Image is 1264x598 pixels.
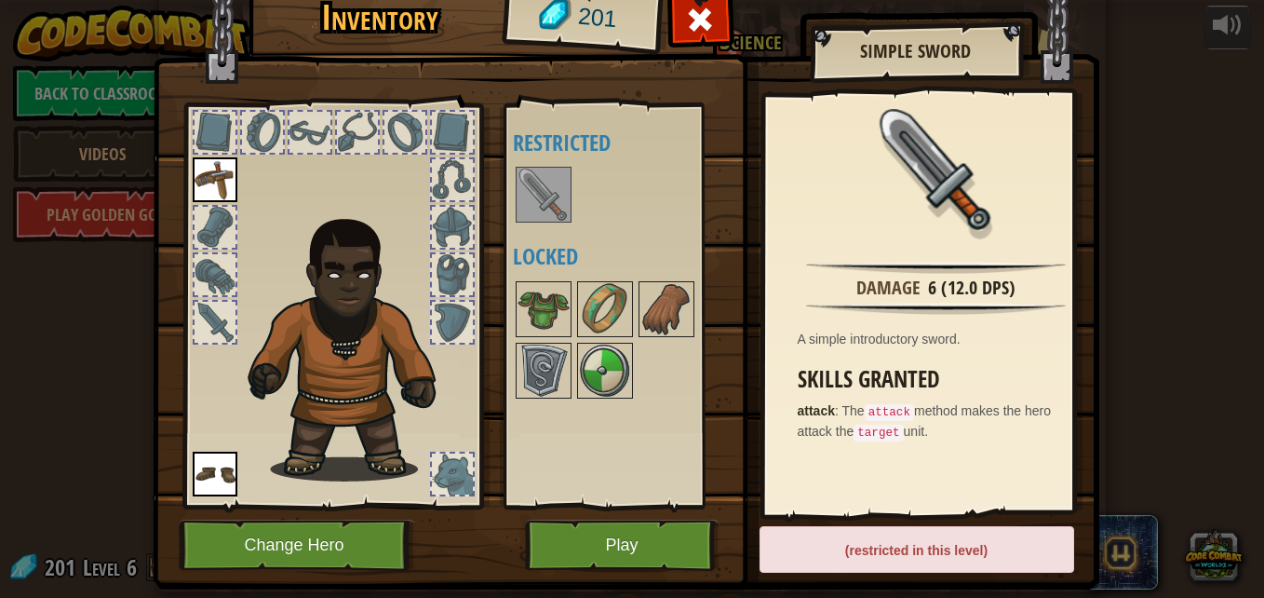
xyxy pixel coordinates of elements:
[828,41,1003,61] h2: Simple Sword
[193,452,237,496] img: portrait.png
[806,303,1065,315] img: hr.png
[876,109,997,230] img: portrait.png
[513,130,746,155] h4: Restricted
[579,345,631,397] img: portrait.png
[760,526,1074,573] div: (restricted in this level)
[179,520,415,571] button: Change Hero
[798,403,835,418] strong: attack
[525,520,719,571] button: Play
[193,157,237,202] img: portrait.png
[928,275,1015,302] div: 6 (12.0 DPS)
[518,169,570,221] img: portrait.png
[798,403,1052,439] span: The method makes the hero attack the unit.
[798,330,1084,348] div: A simple introductory sword.
[579,283,631,335] img: portrait.png
[518,345,570,397] img: portrait.png
[239,209,469,482] img: Gordon_Stalwart_Hair.png
[865,404,914,421] code: attack
[854,425,903,442] code: target
[518,283,570,335] img: portrait.png
[835,403,842,418] span: :
[513,244,746,268] h4: Locked
[856,275,921,302] div: Damage
[798,367,1084,392] h3: Skills Granted
[640,283,693,335] img: portrait.png
[806,262,1065,274] img: hr.png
